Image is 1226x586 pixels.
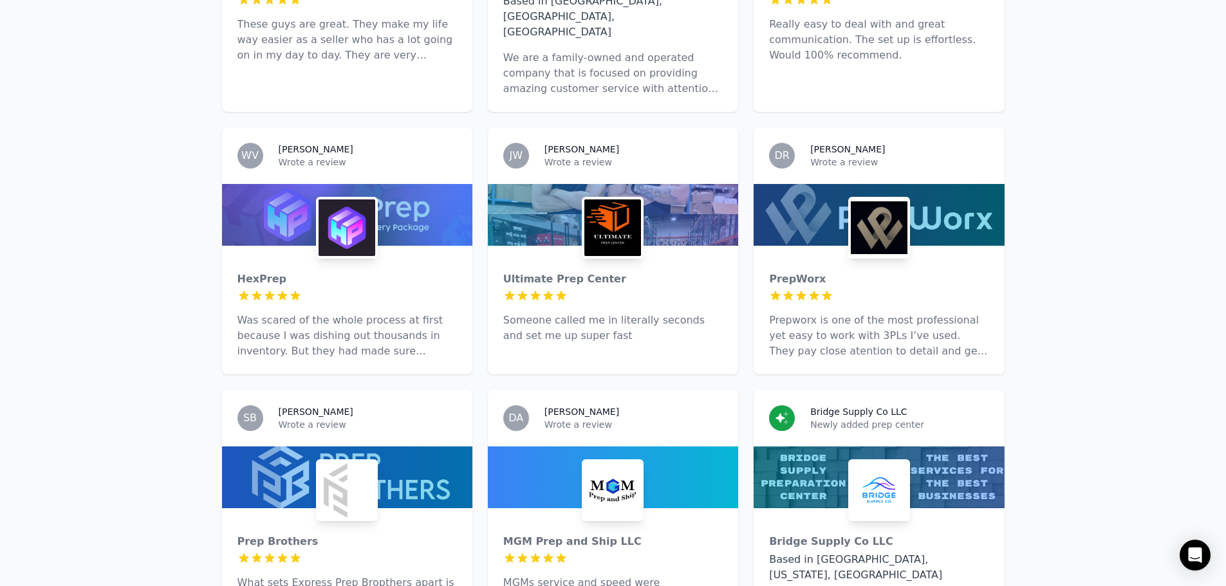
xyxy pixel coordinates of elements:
a: WV[PERSON_NAME]Wrote a reviewHexPrepHexPrepWas scared of the whole process at first because I was... [222,127,472,374]
span: DR [774,151,789,161]
h3: Bridge Supply Co LLC [810,405,907,418]
img: Bridge Supply Co LLC [851,462,907,518]
img: Ultimate Prep Center [584,199,641,256]
span: DA [508,413,523,423]
p: Newly added prep center [810,418,989,431]
img: MGM Prep and Ship LLC [584,462,641,518]
p: Someone called me in literally seconds and set me up super fast [503,313,723,343]
p: Prepworx is one of the most professional yet easy to work with 3PLs I’ve used. They pay close ate... [769,313,989,359]
h3: [PERSON_NAME] [279,405,353,418]
p: Wrote a review [279,156,457,169]
h3: [PERSON_NAME] [279,143,353,156]
span: JW [510,151,523,161]
p: Wrote a review [810,156,989,169]
a: DR[PERSON_NAME]Wrote a reviewPrepWorxPrepWorxPrepworx is one of the most professional yet easy to... [754,127,1004,374]
div: Bridge Supply Co LLC [769,534,989,549]
p: We are a family-owned and operated company that is focused on providing amazing customer service ... [503,50,723,96]
img: Prep Brothers [319,462,375,518]
img: PrepWorx [851,199,907,256]
img: HexPrep [319,199,375,256]
div: PrepWorx [769,271,989,287]
div: Prep Brothers [237,534,457,549]
p: These guys are great. They make my life way easier as a seller who has a lot going on in my day t... [237,17,457,63]
p: Really easy to deal with and great communication. The set up is effortless. Would 100% recommend. [769,17,989,63]
h3: [PERSON_NAME] [810,143,885,156]
div: Ultimate Prep Center [503,271,723,287]
div: HexPrep [237,271,457,287]
span: WV [241,151,259,161]
h3: [PERSON_NAME] [544,143,619,156]
p: Wrote a review [544,418,723,431]
span: SB [243,413,257,423]
p: Wrote a review [544,156,723,169]
h3: [PERSON_NAME] [544,405,619,418]
div: MGM Prep and Ship LLC [503,534,723,549]
p: Wrote a review [279,418,457,431]
a: JW[PERSON_NAME]Wrote a reviewUltimate Prep CenterUltimate Prep CenterSomeone called me in literal... [488,127,738,374]
p: Was scared of the whole process at first because I was dishing out thousands in inventory. But th... [237,313,457,359]
div: Based in [GEOGRAPHIC_DATA], [US_STATE], [GEOGRAPHIC_DATA] [769,552,989,583]
div: Open Intercom Messenger [1180,540,1211,571]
